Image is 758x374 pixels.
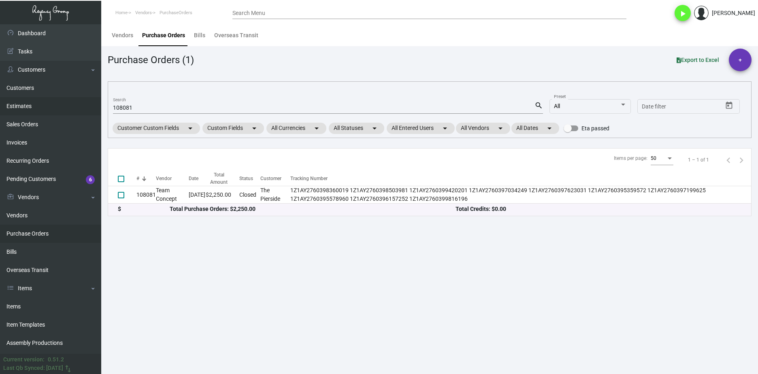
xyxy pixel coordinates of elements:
[142,31,185,40] div: Purchase Orders
[112,31,133,40] div: Vendors
[440,123,450,133] mat-icon: arrow_drop_down
[136,186,156,204] td: 108081
[456,123,510,134] mat-chip: All Vendors
[189,175,198,182] div: Date
[3,364,63,372] div: Last Qb Synced: [DATE]
[722,153,735,166] button: Previous page
[290,186,751,204] td: 1Z1AY2760398360019 1Z1AY2760398503981 1Z1AY2760399420201 1Z1AY2760397034249 1Z1AY2760397623031 1Z...
[735,153,748,166] button: Next page
[260,175,290,182] div: Customer
[511,123,559,134] mat-chip: All Dates
[189,186,206,204] td: [DATE]
[534,101,543,110] mat-icon: search
[651,156,673,161] mat-select: Items per page:
[249,123,259,133] mat-icon: arrow_drop_down
[206,186,239,204] td: $2,250.00
[651,155,656,161] span: 50
[239,175,260,182] div: Status
[677,57,719,63] span: Export to Excel
[239,186,260,204] td: Closed
[729,49,752,71] button: +
[136,175,156,182] div: #
[260,175,281,182] div: Customer
[170,205,456,213] div: Total Purchase Orders: $2,250.00
[194,31,205,40] div: Bills
[312,123,322,133] mat-icon: arrow_drop_down
[496,123,505,133] mat-icon: arrow_drop_down
[185,123,195,133] mat-icon: arrow_drop_down
[642,104,667,110] input: Start date
[239,175,253,182] div: Status
[694,6,709,20] img: admin@bootstrapmaster.com
[670,53,726,67] button: Export to Excel
[115,10,128,15] span: Home
[290,175,328,182] div: Tracking Number
[108,53,194,67] div: Purchase Orders (1)
[739,49,742,71] span: +
[387,123,455,134] mat-chip: All Entered Users
[156,175,172,182] div: Vendor
[156,175,189,182] div: Vendor
[202,123,264,134] mat-chip: Custom Fields
[48,355,64,364] div: 0.51.2
[688,156,709,164] div: 1 – 1 of 1
[160,10,192,15] span: PurchaseOrders
[135,10,152,15] span: Vendors
[554,103,560,109] span: All
[136,175,139,182] div: #
[214,31,258,40] div: Overseas Transit
[260,186,290,204] td: The Pierside
[712,9,755,17] div: [PERSON_NAME]
[206,171,239,186] div: Total Amount
[581,123,609,133] span: Eta passed
[118,205,170,213] div: $
[156,186,189,204] td: Team Concept
[370,123,379,133] mat-icon: arrow_drop_down
[266,123,326,134] mat-chip: All Currencies
[678,9,688,19] i: play_arrow
[3,355,45,364] div: Current version:
[456,205,741,213] div: Total Credits: $0.00
[614,155,647,162] div: Items per page:
[674,104,713,110] input: End date
[206,171,232,186] div: Total Amount
[723,99,736,112] button: Open calendar
[290,175,751,182] div: Tracking Number
[329,123,384,134] mat-chip: All Statuses
[189,175,206,182] div: Date
[545,123,554,133] mat-icon: arrow_drop_down
[675,5,691,21] button: play_arrow
[113,123,200,134] mat-chip: Customer Custom Fields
